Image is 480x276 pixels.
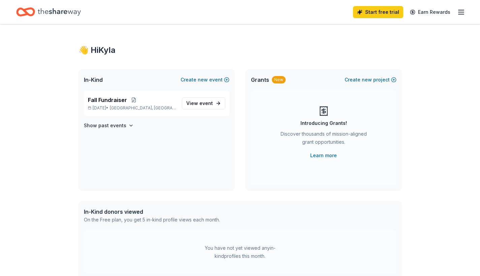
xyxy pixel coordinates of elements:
div: 👋 Hi Kyla [78,45,402,56]
span: View [186,99,213,107]
div: You have not yet viewed any in-kind profiles this month. [198,244,282,260]
h4: Show past events [84,122,126,130]
span: event [199,100,213,106]
div: In-Kind donors viewed [84,208,220,216]
div: Introducing Grants! [300,119,347,127]
span: In-Kind [84,76,103,84]
div: Discover thousands of mission-aligned grant opportunities. [278,130,370,149]
div: On the Free plan, you get 5 in-kind profile views each month. [84,216,220,224]
a: Start free trial [353,6,403,18]
span: [GEOGRAPHIC_DATA], [GEOGRAPHIC_DATA] [110,105,176,111]
span: Grants [251,76,269,84]
div: New [272,76,286,83]
span: Fall Fundraiser [88,96,127,104]
a: Learn more [310,151,337,160]
button: Createnewevent [181,76,229,84]
a: View event [182,97,225,109]
a: Earn Rewards [406,6,454,18]
button: Show past events [84,122,134,130]
p: [DATE] • [88,105,177,111]
button: Createnewproject [345,76,396,84]
a: Home [16,4,81,20]
span: new [362,76,372,84]
span: new [198,76,208,84]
